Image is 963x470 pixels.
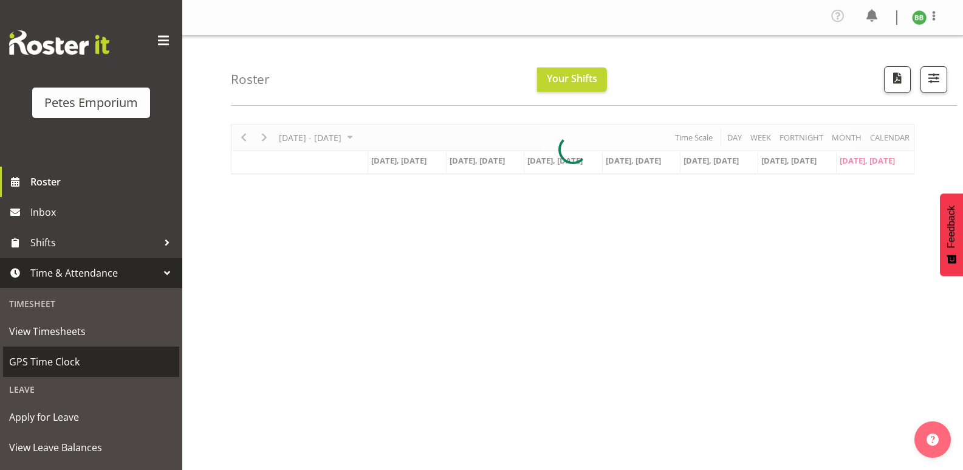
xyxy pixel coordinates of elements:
[9,438,173,457] span: View Leave Balances
[537,67,607,92] button: Your Shifts
[30,173,176,191] span: Roster
[940,193,963,276] button: Feedback - Show survey
[912,10,927,25] img: beena-bist9974.jpg
[9,408,173,426] span: Apply for Leave
[9,322,173,340] span: View Timesheets
[30,264,158,282] span: Time & Attendance
[3,291,179,316] div: Timesheet
[3,316,179,347] a: View Timesheets
[3,377,179,402] div: Leave
[44,94,138,112] div: Petes Emporium
[946,206,957,248] span: Feedback
[927,434,939,446] img: help-xxl-2.png
[231,72,270,86] h4: Roster
[30,203,176,221] span: Inbox
[884,66,911,93] button: Download a PDF of the roster according to the set date range.
[3,347,179,377] a: GPS Time Clock
[547,72,597,85] span: Your Shifts
[9,353,173,371] span: GPS Time Clock
[30,233,158,252] span: Shifts
[9,30,109,55] img: Rosterit website logo
[3,402,179,432] a: Apply for Leave
[3,432,179,463] a: View Leave Balances
[920,66,947,93] button: Filter Shifts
